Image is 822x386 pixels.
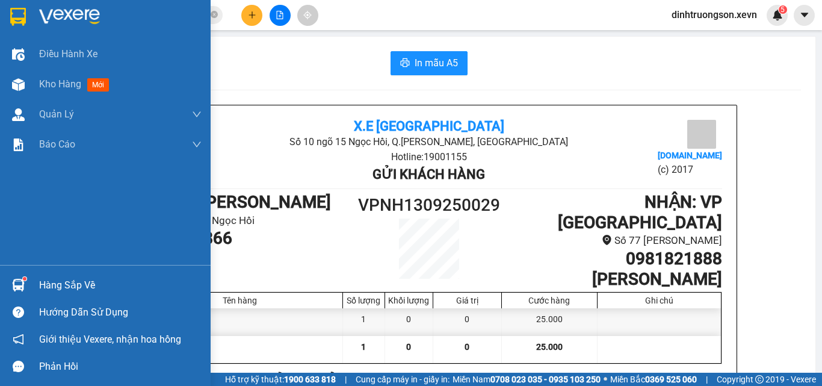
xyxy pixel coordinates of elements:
h1: VPNH1309250029 [356,192,502,219]
img: warehouse-icon [12,108,25,121]
span: Miền Nam [453,373,601,386]
span: caret-down [799,10,810,20]
button: plus [241,5,262,26]
b: NHẬN : VP [GEOGRAPHIC_DATA] [558,192,722,232]
span: message [13,361,24,372]
li: Số 10 ngõ 15 Ngọc Hồi [136,213,356,229]
button: aim [297,5,318,26]
span: 25.000 [536,342,563,352]
h1: BÌNH [136,249,356,269]
li: Số 10 ngõ 15 Ngọc Hồi, Q.[PERSON_NAME], [GEOGRAPHIC_DATA] [233,134,624,149]
li: (c) 2017 [658,162,722,177]
div: 0 [433,308,502,335]
span: file-add [276,11,284,19]
strong: 0708 023 035 - 0935 103 250 [490,375,601,384]
span: Cung cấp máy in - giấy in: [356,373,450,386]
span: question-circle [13,307,24,318]
span: environment [602,235,612,245]
span: | [706,373,708,386]
div: Khối lượng [388,296,430,305]
span: close-circle [211,11,218,18]
span: In mẫu A5 [415,55,458,70]
button: file-add [270,5,291,26]
div: Tên hàng [140,296,339,305]
span: Kho hàng [39,78,81,90]
span: Hỗ trợ kỹ thuật: [225,373,336,386]
img: logo-vxr [10,8,26,26]
span: | [345,373,347,386]
span: aim [303,11,312,19]
img: warehouse-icon [12,48,25,61]
h1: [PERSON_NAME] [502,269,722,290]
span: mới [87,78,109,92]
span: Điều hành xe [39,46,97,61]
span: Miền Bắc [610,373,697,386]
div: Ghi chú [601,296,718,305]
span: 5 [780,5,785,14]
span: 0 [465,342,469,352]
sup: 1 [23,277,26,281]
div: Phản hồi [39,358,202,376]
div: SIM [137,308,343,335]
span: Báo cáo [39,137,75,152]
div: Hàng sắp về [39,276,202,294]
span: printer [400,58,410,69]
h1: 0936389866 [136,228,356,249]
img: warehouse-icon [12,78,25,91]
sup: 5 [779,5,787,14]
div: Cước hàng [505,296,594,305]
img: solution-icon [12,139,25,151]
b: X.E [GEOGRAPHIC_DATA] [354,119,504,134]
b: [DOMAIN_NAME] [658,151,722,160]
div: Giá trị [436,296,498,305]
span: dinhtruongson.xevn [662,7,767,22]
h1: 0981821888 [502,249,722,269]
span: 1 [361,342,366,352]
li: Số 77 [PERSON_NAME] [502,232,722,249]
span: ⚪️ [604,377,607,382]
div: Hướng dẫn sử dụng [39,304,202,322]
b: Gửi khách hàng [372,167,485,182]
span: 0 [406,342,411,352]
span: close-circle [211,10,218,21]
img: icon-new-feature [772,10,783,20]
span: Giới thiệu Vexere, nhận hoa hồng [39,332,181,347]
span: notification [13,334,24,345]
li: Hotline: 19001155 [233,149,624,164]
span: copyright [755,375,764,384]
div: 1 [343,308,385,335]
button: printerIn mẫu A5 [391,51,468,75]
span: down [192,140,202,149]
strong: 0369 525 060 [645,375,697,384]
div: Số lượng [346,296,382,305]
b: GỬI : VP [PERSON_NAME] [136,192,331,212]
strong: 1900 633 818 [284,375,336,384]
button: caret-down [794,5,815,26]
img: warehouse-icon [12,279,25,291]
span: down [192,110,202,119]
span: Quản Lý [39,107,74,122]
span: plus [248,11,256,19]
div: 0 [385,308,433,335]
div: 25.000 [502,308,598,335]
